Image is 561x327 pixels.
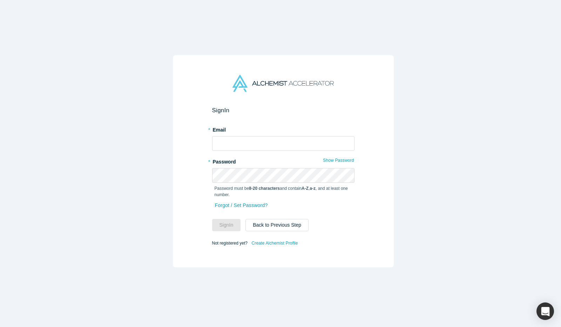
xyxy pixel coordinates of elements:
img: Alchemist Accelerator Logo [232,75,333,92]
a: Create Alchemist Profile [251,239,298,248]
span: Not registered yet? [212,241,248,246]
label: Password [212,156,354,166]
p: Password must be and contain , , and at least one number. [215,185,352,198]
strong: A-Z [302,186,309,191]
strong: a-z [310,186,316,191]
button: Back to Previous Step [245,219,309,231]
button: SignIn [212,219,241,231]
h2: Sign In [212,107,354,114]
button: Show Password [323,156,354,165]
label: Email [212,124,354,134]
strong: 8-20 characters [249,186,280,191]
a: Forgot / Set Password? [215,199,268,212]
